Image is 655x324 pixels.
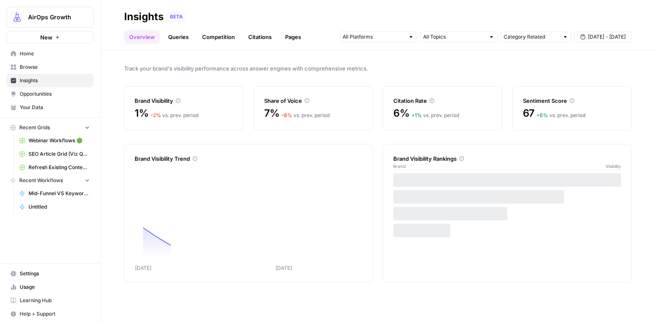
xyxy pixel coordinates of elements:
[20,63,90,71] span: Browse
[7,307,94,321] button: Help + Support
[280,30,306,44] a: Pages
[135,154,362,163] div: Brand Visibility Trend
[7,31,94,44] button: New
[411,112,422,118] span: + 1 %
[7,267,94,280] a: Settings
[16,161,94,174] a: Refresh Existing Content (1)
[343,33,405,41] input: All Platforms
[19,177,63,184] span: Recent Workflows
[163,30,194,44] a: Queries
[29,203,90,211] span: Untitled
[264,107,280,120] span: 7%
[606,163,621,170] span: Visibility
[16,147,94,161] a: SEO Article Grid (Viz Questions)
[393,107,410,120] span: 6%
[504,33,559,41] input: Category Related
[29,137,90,144] span: Webinar Workflows 🟢
[16,187,94,200] a: Mid-Funnel VS Keyword Research
[20,283,90,291] span: Usage
[20,310,90,318] span: Help + Support
[135,265,151,271] tspan: [DATE]
[393,97,492,105] div: Citation Rate
[151,112,198,119] div: vs. prev. period
[124,10,164,24] div: Insights
[19,124,50,131] span: Recent Grids
[393,163,405,170] span: Brand
[7,60,94,74] a: Browse
[20,50,90,57] span: Home
[20,90,90,98] span: Opportunities
[7,74,94,87] a: Insights
[536,112,548,118] span: + 6 %
[124,64,632,73] span: Track your brand's visibility performance across answer engines with comprehensive metrics.
[16,200,94,214] a: Untitled
[135,97,233,105] div: Brand Visibility
[40,33,52,42] span: New
[7,47,94,60] a: Home
[7,121,94,134] button: Recent Grids
[588,33,626,41] span: [DATE] - [DATE]
[135,107,149,120] span: 1%
[7,7,94,28] button: Workspace: AirOps Growth
[281,112,292,118] span: – 8 %
[7,174,94,187] button: Recent Workflows
[7,280,94,294] a: Usage
[16,134,94,147] a: Webinar Workflows 🟢
[7,294,94,307] a: Learning Hub
[124,30,160,44] a: Overview
[393,154,621,163] div: Brand Visibility Rankings
[7,101,94,114] a: Your Data
[29,164,90,171] span: Refresh Existing Content (1)
[264,97,363,105] div: Share of Voice
[574,31,632,42] button: [DATE] - [DATE]
[151,112,161,118] span: – 2 %
[20,104,90,111] span: Your Data
[523,107,535,120] span: 67
[276,265,292,271] tspan: [DATE]
[20,77,90,84] span: Insights
[29,150,90,158] span: SEO Article Grid (Viz Questions)
[523,97,621,105] div: Sentiment Score
[243,30,277,44] a: Citations
[411,112,459,119] div: vs. prev. period
[7,87,94,101] a: Opportunities
[423,33,485,41] input: All Topics
[197,30,240,44] a: Competition
[28,13,79,21] span: AirOps Growth
[20,297,90,304] span: Learning Hub
[20,270,90,277] span: Settings
[281,112,330,119] div: vs. prev. period
[29,190,90,197] span: Mid-Funnel VS Keyword Research
[536,112,585,119] div: vs. prev. period
[10,10,25,25] img: AirOps Growth Logo
[167,13,186,21] div: BETA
